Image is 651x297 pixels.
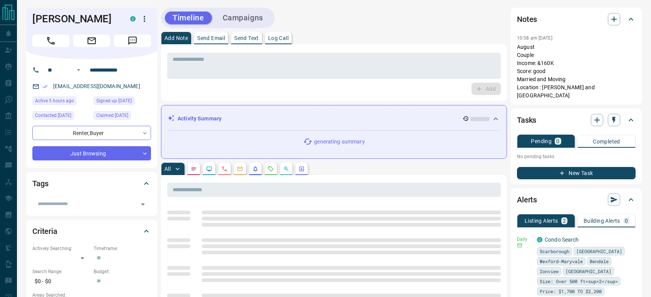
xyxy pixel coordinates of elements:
[563,218,566,224] p: 2
[96,112,128,119] span: Claimed [DATE]
[35,112,71,119] span: Contacted [DATE]
[32,174,151,193] div: Tags
[517,243,522,248] svg: Email
[625,218,628,224] p: 0
[42,84,48,89] svg: Email Verified
[221,166,228,172] svg: Calls
[517,167,636,179] button: New Task
[165,12,212,24] button: Timeline
[74,65,83,75] button: Open
[73,35,110,47] span: Email
[268,166,274,172] svg: Requests
[32,222,151,240] div: Criteria
[537,237,542,242] div: condos.ca
[94,245,151,252] p: Timeframe:
[32,97,90,107] div: Sun Oct 12 2025
[215,12,271,24] button: Campaigns
[53,83,140,89] a: [EMAIL_ADDRESS][DOMAIN_NAME]
[525,218,558,224] p: Listing Alerts
[540,247,569,255] span: Scarborough
[299,166,305,172] svg: Agent Actions
[556,138,559,144] p: 0
[32,225,57,237] h2: Criteria
[517,10,636,28] div: Notes
[237,166,243,172] svg: Emails
[517,13,537,25] h2: Notes
[540,277,618,285] span: Size: Over 500 ft<sup>2</sup>
[197,35,225,41] p: Send Email
[114,35,151,47] span: Message
[576,247,622,255] span: [GEOGRAPHIC_DATA]
[32,275,90,288] p: $0 - $0
[32,35,69,47] span: Call
[593,139,620,144] p: Completed
[268,35,289,41] p: Log Call
[96,97,132,105] span: Signed up [DATE]
[168,112,500,126] div: Activity Summary
[94,268,151,275] p: Budget:
[35,97,74,105] span: Active 5 hours ago
[130,16,136,22] div: condos.ca
[94,111,151,122] div: Sun Jul 10 2022
[517,236,532,243] p: Daily
[531,138,552,144] p: Pending
[517,194,537,206] h2: Alerts
[178,115,221,123] p: Activity Summary
[517,43,636,100] p: August Couple Income: &160K Score: good Married and Moving Location : [PERSON_NAME] and [GEOGRAPH...
[32,146,151,160] div: Just Browsing
[206,166,212,172] svg: Lead Browsing Activity
[94,97,151,107] div: Fri Jul 08 2022
[32,245,90,252] p: Actively Searching:
[517,35,552,41] p: 10:58 am [DATE]
[32,268,90,275] p: Search Range:
[565,267,611,275] span: [GEOGRAPHIC_DATA]
[517,151,636,162] p: No pending tasks
[32,111,90,122] div: Mon Jul 11 2022
[234,35,259,41] p: Send Text
[32,126,151,140] div: Renter , Buyer
[314,138,364,146] p: generating summary
[584,218,620,224] p: Building Alerts
[164,166,171,172] p: All
[517,114,536,126] h2: Tasks
[191,166,197,172] svg: Notes
[32,13,119,25] h1: [PERSON_NAME]
[590,257,609,265] span: Bendale
[545,237,579,243] a: Condo Search
[164,35,188,41] p: Add Note
[540,267,559,275] span: Ionview
[540,287,602,295] span: Price: $1,700 TO $2,200
[32,177,48,190] h2: Tags
[540,257,583,265] span: Wexford-Maryvale
[517,111,636,129] div: Tasks
[138,199,148,210] button: Open
[283,166,289,172] svg: Opportunities
[252,166,258,172] svg: Listing Alerts
[517,190,636,209] div: Alerts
